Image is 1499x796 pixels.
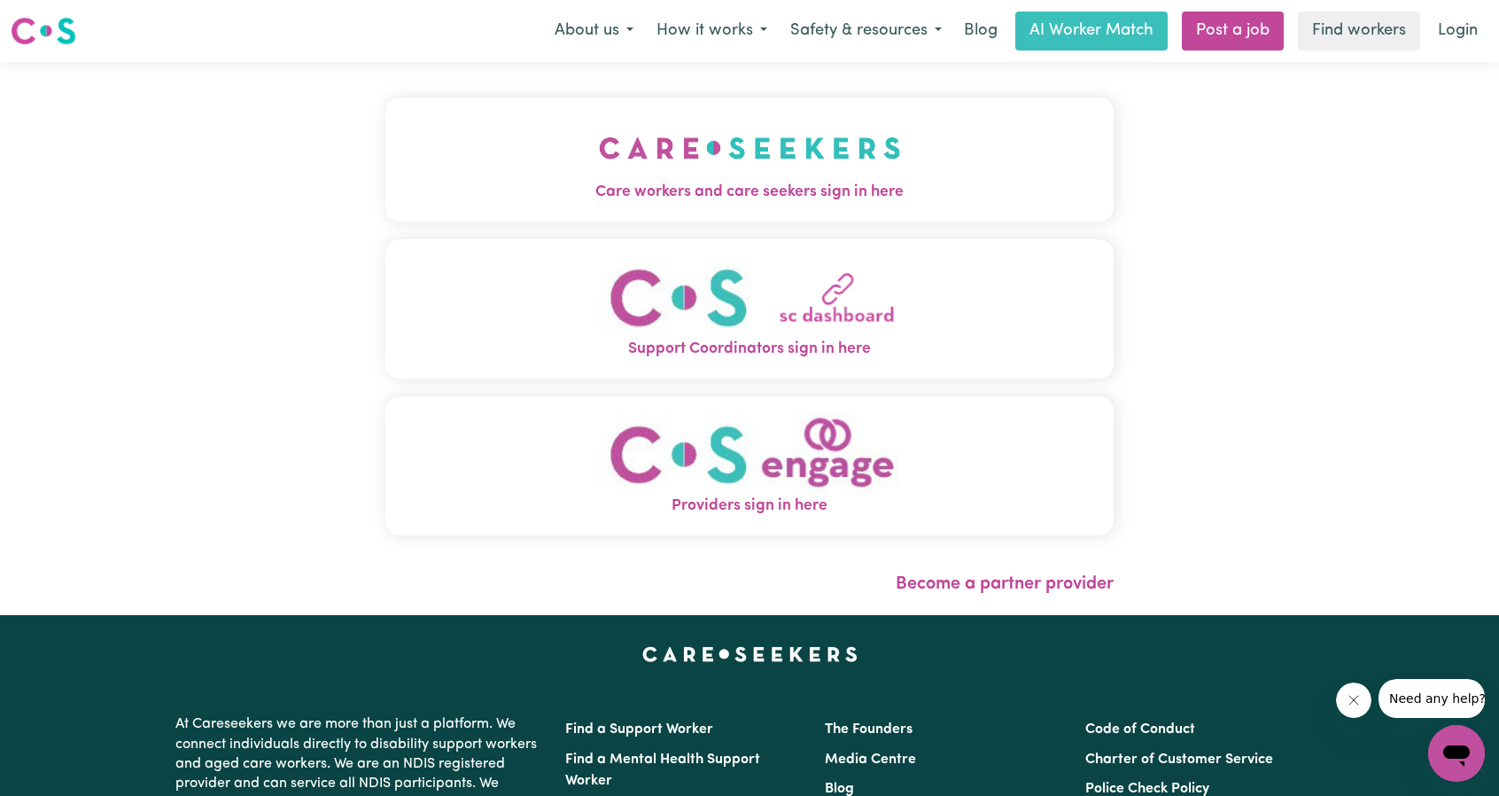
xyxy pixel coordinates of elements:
[543,12,645,50] button: About us
[565,722,713,737] a: Find a Support Worker
[385,98,1114,222] button: Care workers and care seekers sign in here
[385,181,1114,204] span: Care workers and care seekers sign in here
[1015,12,1168,51] a: AI Worker Match
[11,12,107,27] span: Need any help?
[1298,12,1420,51] a: Find workers
[385,338,1114,361] span: Support Coordinators sign in here
[11,11,76,51] a: Careseekers logo
[385,495,1114,518] span: Providers sign in here
[1085,722,1195,737] a: Code of Conduct
[1182,12,1284,51] a: Post a job
[645,12,779,50] button: How it works
[896,575,1114,593] a: Become a partner provider
[953,12,1008,51] a: Blog
[1428,725,1485,782] iframe: Button to launch messaging window
[1379,679,1485,718] iframe: Message from company
[1336,683,1371,718] iframe: Close message
[565,753,760,788] a: Find a Mental Health Support Worker
[1427,12,1488,51] a: Login
[779,12,953,50] button: Safety & resources
[642,647,858,661] a: Careseekers home page
[1085,782,1209,796] a: Police Check Policy
[825,722,913,737] a: The Founders
[385,396,1114,535] button: Providers sign in here
[385,239,1114,378] button: Support Coordinators sign in here
[825,782,854,796] a: Blog
[11,15,76,47] img: Careseekers logo
[825,753,916,767] a: Media Centre
[1085,753,1273,767] a: Charter of Customer Service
